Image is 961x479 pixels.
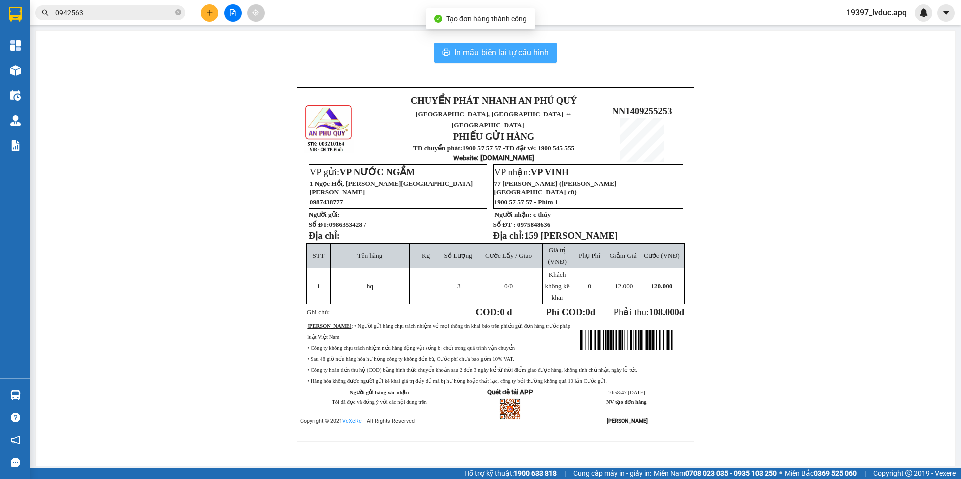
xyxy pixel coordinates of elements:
[329,221,366,228] span: 0986353428 /
[654,468,777,479] span: Miền Nam
[304,104,354,153] img: logo
[464,468,557,479] span: Hỗ trợ kỹ thuật:
[495,211,532,218] strong: Người nhận:
[545,271,569,301] span: Khách không kê khai
[206,9,213,16] span: plus
[307,367,637,373] span: • Công ty hoàn tiền thu hộ (COD) bằng hình thức chuyển khoản sau 2 đến 3 ngày kể từ thời điểm gia...
[175,8,181,18] span: close-circle
[454,46,549,59] span: In mẫu biên lai tự cấu hình
[307,378,607,384] span: • Hàng hóa không được người gửi kê khai giá trị đầy đủ mà bị hư hỏng hoặc thất lạc, công ty bồi t...
[300,418,415,424] span: Copyright © 2021 – All Rights Reserved
[651,282,672,290] span: 120.000
[350,390,409,395] strong: Người gửi hàng xác nhận
[434,15,442,23] span: check-circle
[573,468,651,479] span: Cung cấp máy in - giấy in:
[609,252,636,259] span: Giảm Giá
[453,154,534,162] strong: : [DOMAIN_NAME]
[309,211,340,218] strong: Người gửi:
[422,252,430,259] span: Kg
[332,399,427,405] span: Tôi đã đọc và đồng ý với các nội dung trên
[493,230,524,241] strong: Địa chỉ:
[21,43,95,77] span: [GEOGRAPHIC_DATA], [GEOGRAPHIC_DATA] ↔ [GEOGRAPHIC_DATA]
[457,282,461,290] span: 3
[416,110,572,129] span: [GEOGRAPHIC_DATA], [GEOGRAPHIC_DATA] ↔ [GEOGRAPHIC_DATA]
[224,4,242,22] button: file-add
[11,435,20,445] span: notification
[462,144,505,152] strong: 1900 57 57 57 -
[919,8,928,17] img: icon-new-feature
[614,307,685,317] span: Phải thu:
[252,9,259,16] span: aim
[317,282,320,290] span: 1
[10,115,21,126] img: warehouse-icon
[357,252,382,259] span: Tên hàng
[307,345,515,351] span: • Công ty không chịu trách nhiệm nếu hàng động vật sống bị chết trong quá trình vận chuyển
[10,90,21,101] img: warehouse-icon
[453,131,535,142] strong: PHIẾU GỬI HÀNG
[309,221,366,228] strong: Số ĐT:
[546,307,595,317] strong: Phí COD: đ
[411,95,577,106] strong: CHUYỂN PHÁT NHANH AN PHÚ QUÝ
[247,4,265,22] button: aim
[442,48,450,58] span: printer
[11,413,20,422] span: question-circle
[564,468,566,479] span: |
[493,221,516,228] strong: Số ĐT :
[679,307,684,317] span: đ
[307,356,514,362] span: • Sau 48 giờ nếu hàng hóa hư hỏng công ty không đền bù, Cước phí chưa bao gồm 10% VAT.
[494,180,617,196] span: 77 [PERSON_NAME] ([PERSON_NAME][GEOGRAPHIC_DATA] cũ)
[476,307,512,317] strong: COD:
[309,230,340,241] strong: Địa chỉ:
[504,282,508,290] span: 0
[586,307,590,317] span: 0
[838,6,915,19] span: 19397_lvduc.apq
[864,468,866,479] span: |
[649,307,679,317] span: 108.000
[22,8,94,41] strong: CHUYỂN PHÁT NHANH AN PHÚ QUÝ
[339,167,415,177] span: VP NƯỚC NGẦM
[10,65,21,76] img: warehouse-icon
[5,54,19,104] img: logo
[313,252,325,259] span: STT
[229,9,236,16] span: file-add
[485,252,532,259] span: Cước Lấy / Giao
[367,282,373,290] span: hq
[548,246,567,265] span: Giá trị (VNĐ)
[504,282,513,290] span: /0
[434,43,557,63] button: printerIn mẫu biên lai tự cấu hình
[310,198,343,206] span: 0987438777
[644,252,680,259] span: Cước (VNĐ)
[517,221,551,228] span: 0975848636
[524,230,618,241] span: 159 [PERSON_NAME]
[307,323,570,340] span: : • Người gửi hàng chịu trách nhiệm về mọi thông tin khai báo trên phiếu gửi đơn hàng trước pháp ...
[608,390,645,395] span: 10:58:47 [DATE]
[413,144,462,152] strong: TĐ chuyển phát:
[615,282,633,290] span: 12.000
[514,469,557,477] strong: 1900 633 818
[505,144,575,152] strong: TĐ đặt vé: 1900 545 555
[10,40,21,51] img: dashboard-icon
[453,154,477,162] span: Website
[342,418,362,424] a: VeXeRe
[10,140,21,151] img: solution-icon
[500,307,512,317] span: 0 đ
[937,4,955,22] button: caret-down
[307,323,351,329] strong: [PERSON_NAME]
[531,167,569,177] span: VP VINH
[9,7,22,22] img: logo-vxr
[607,418,648,424] strong: [PERSON_NAME]
[685,469,777,477] strong: 0708 023 035 - 0935 103 250
[444,252,472,259] span: Số Lượng
[579,252,600,259] span: Phụ Phí
[42,9,49,16] span: search
[612,106,672,116] span: NN1409255253
[10,390,21,400] img: warehouse-icon
[446,15,527,23] span: Tạo đơn hàng thành công
[942,8,951,17] span: caret-down
[814,469,857,477] strong: 0369 525 060
[606,399,646,405] strong: NV tạo đơn hàng
[55,7,173,18] input: Tìm tên, số ĐT hoặc mã đơn
[487,388,533,396] strong: Quét để tải APP
[785,468,857,479] span: Miền Bắc
[494,167,569,177] span: VP nhận:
